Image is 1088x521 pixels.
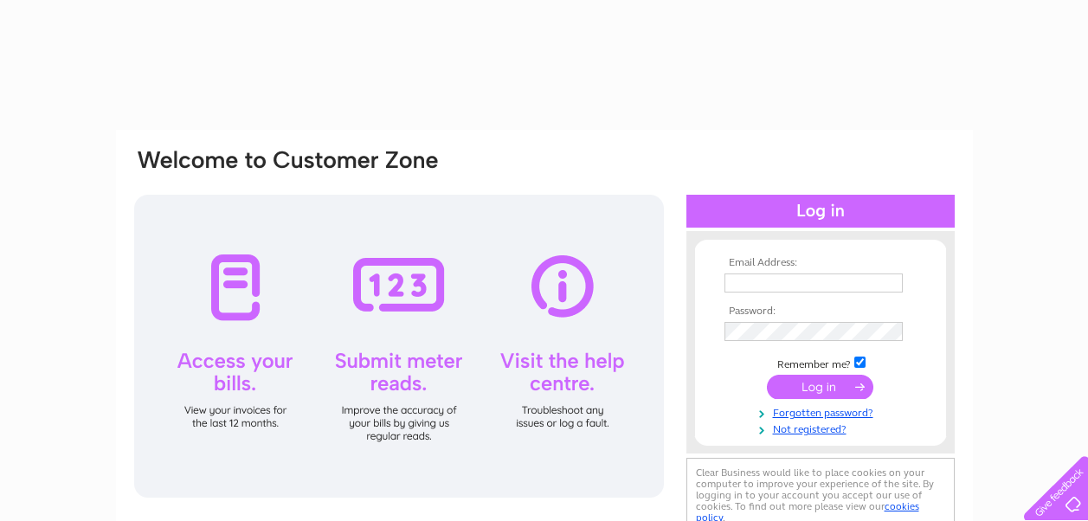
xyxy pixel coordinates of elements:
[724,403,921,420] a: Forgotten password?
[767,375,873,399] input: Submit
[724,420,921,436] a: Not registered?
[720,306,921,318] th: Password:
[720,257,921,269] th: Email Address:
[720,354,921,371] td: Remember me?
